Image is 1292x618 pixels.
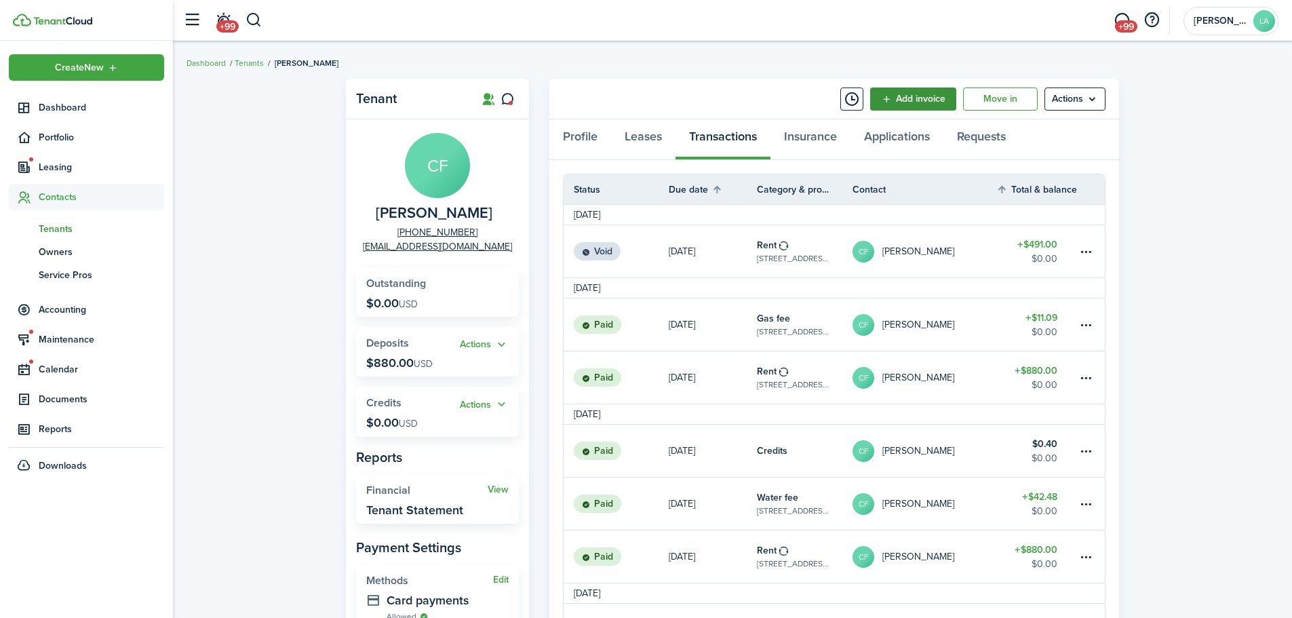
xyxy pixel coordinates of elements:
button: Edit [493,575,509,585]
span: USD [414,357,433,371]
span: Calendar [39,362,164,376]
a: Rent[STREET_ADDRESS][PERSON_NAME] [757,351,853,404]
button: Open resource center [1140,9,1163,32]
button: Open sidebar [179,7,205,33]
a: CF[PERSON_NAME] [853,225,996,277]
button: Search [246,9,262,32]
td: [DATE] [564,407,610,421]
span: Credits [366,395,402,410]
button: Actions [460,397,509,412]
status: Paid [574,368,621,387]
widget-stats-description: Tenant Statement [366,503,463,517]
table-amount-title: $42.48 [1022,490,1057,504]
a: [DATE] [669,425,757,477]
a: $491.00$0.00 [996,225,1078,277]
table-profile-info-text: [PERSON_NAME] [882,246,954,257]
table-amount-description: $0.00 [1032,451,1057,465]
table-profile-info-text: [PERSON_NAME] [882,499,954,509]
span: Leigh Anne [1194,16,1248,26]
span: Portfolio [39,130,164,144]
a: $42.48$0.00 [996,478,1078,530]
th: Status [564,182,669,197]
p: [DATE] [669,317,695,332]
a: $11.09$0.00 [996,298,1078,351]
table-profile-info-text: [PERSON_NAME] [882,320,954,330]
th: Category & property [757,182,853,197]
span: Service Pros [39,268,164,282]
menu-btn: Actions [1044,88,1105,111]
table-subtitle: [STREET_ADDRESS][PERSON_NAME] [757,379,832,391]
button: Open menu [1044,88,1105,111]
a: Requests [943,119,1019,160]
widget-stats-title: Financial [366,484,488,497]
span: USD [399,417,418,431]
a: $880.00$0.00 [996,530,1078,583]
table-subtitle: [STREET_ADDRESS][PERSON_NAME] [757,558,832,570]
avatar-text: CF [853,546,874,568]
a: Tenants [235,57,264,69]
span: Contacts [39,190,164,204]
a: Dashboard [9,94,164,121]
p: $0.00 [366,416,418,429]
table-info-title: Rent [757,543,777,558]
a: Insurance [770,119,850,160]
th: Sort [669,181,757,197]
widget-stats-action: Actions [460,337,509,353]
widget-stats-description: Card payments [387,594,509,607]
span: Leasing [39,160,164,174]
a: CF[PERSON_NAME] [853,351,996,404]
a: $880.00$0.00 [996,351,1078,404]
img: TenantCloud [13,14,31,26]
span: Maintenance [39,332,164,347]
table-amount-title: $491.00 [1017,237,1057,252]
a: [EMAIL_ADDRESS][DOMAIN_NAME] [363,239,512,254]
table-amount-description: $0.00 [1032,325,1057,339]
table-info-title: Water fee [757,490,798,505]
span: Dashboard [39,100,164,115]
span: +99 [1115,20,1137,33]
a: View [488,484,509,495]
table-amount-title: $0.40 [1032,437,1057,451]
table-info-title: Rent [757,238,777,252]
a: Add invoice [870,88,956,111]
a: Reports [9,416,164,442]
a: Credits [757,425,853,477]
p: [DATE] [669,497,695,511]
span: Tenants [39,222,164,236]
a: Messaging [1109,3,1135,38]
table-subtitle: [STREET_ADDRESS][PERSON_NAME] [757,326,832,338]
avatar-text: LA [1253,10,1275,32]
span: Deposits [366,335,409,351]
a: Dashboard [187,57,226,69]
p: [DATE] [669,549,695,564]
p: [DATE] [669,444,695,458]
a: Water fee[STREET_ADDRESS][PERSON_NAME] [757,478,853,530]
a: Service Pros [9,263,164,286]
a: $0.40$0.00 [996,425,1078,477]
span: Reports [39,422,164,436]
a: Owners [9,240,164,263]
widget-stats-title: Methods [366,575,493,587]
a: Paid [564,478,669,530]
status: Paid [574,495,621,514]
a: Move in [963,88,1038,111]
button: Open menu [460,397,509,412]
a: Paid [564,425,669,477]
span: Outstanding [366,275,426,291]
td: [DATE] [564,208,610,222]
a: [DATE] [669,225,757,277]
table-info-title: Rent [757,364,777,379]
p: [DATE] [669,370,695,385]
p: [DATE] [669,244,695,258]
a: Notifications [210,3,236,38]
a: Applications [850,119,943,160]
status: Void [574,242,621,261]
table-subtitle: [STREET_ADDRESS][PERSON_NAME] [757,505,832,517]
table-info-title: Gas fee [757,311,790,326]
a: CF[PERSON_NAME] [853,478,996,530]
span: Documents [39,392,164,406]
a: Paid [564,351,669,404]
a: Rent[STREET_ADDRESS][PERSON_NAME] [757,530,853,583]
avatar-text: CF [853,241,874,263]
table-profile-info-text: [PERSON_NAME] [882,372,954,383]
